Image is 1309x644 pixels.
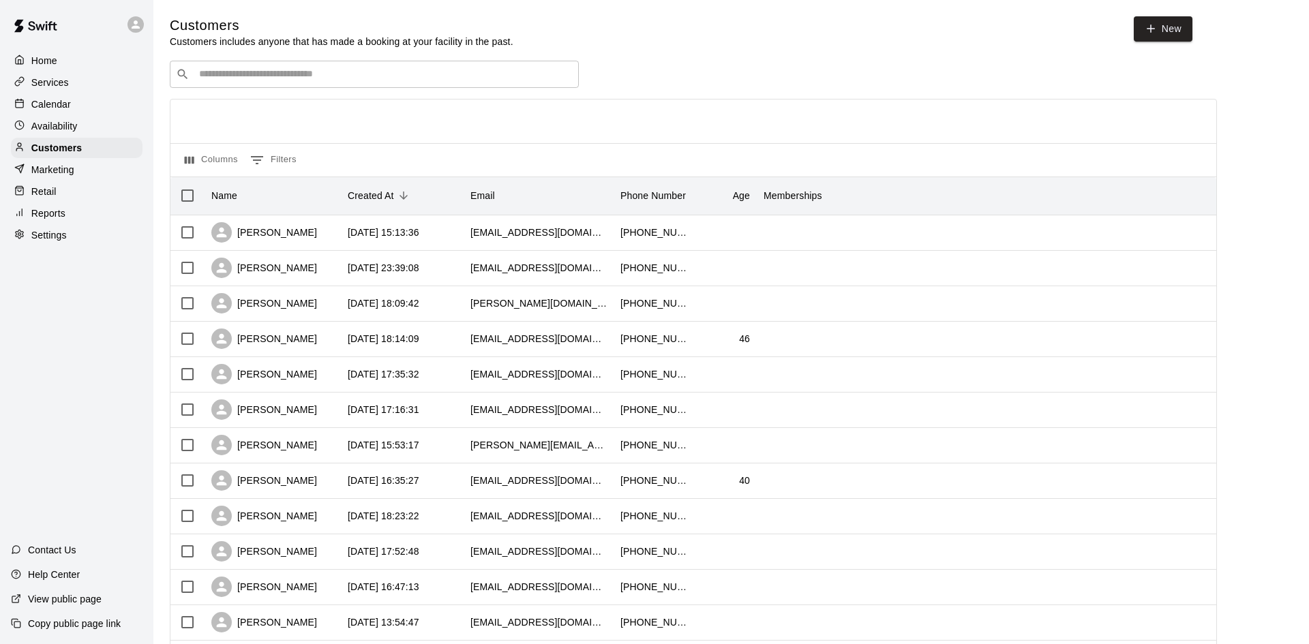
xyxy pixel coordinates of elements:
h5: Customers [170,16,513,35]
a: Settings [11,225,142,245]
p: Help Center [28,568,80,581]
div: Email [470,177,495,215]
div: 2025-10-10 17:16:31 [348,403,419,416]
div: +18135854373 [620,545,689,558]
div: Name [211,177,237,215]
div: Created At [341,177,464,215]
div: Email [464,177,614,215]
p: Customers [31,141,82,155]
div: [PERSON_NAME] [211,399,317,420]
div: [PERSON_NAME] [211,577,317,597]
div: kelleyguthrie33@gmail.com [470,474,607,487]
div: Phone Number [614,177,695,215]
a: Marketing [11,159,142,180]
div: Memberships [757,177,961,215]
div: 40 [739,474,750,487]
div: [PERSON_NAME] [211,435,317,455]
div: +18638992362 [620,615,689,629]
div: +13058018044 [620,367,689,381]
button: Show filters [247,149,300,171]
div: latin.flower1992@gmail.com [470,403,607,416]
div: 2025-10-08 13:54:47 [348,615,419,629]
a: Services [11,72,142,93]
div: Age [733,177,750,215]
p: Services [31,76,69,89]
div: Created At [348,177,394,215]
div: harry.jenn@gmail.com [470,438,607,452]
div: 2025-10-13 15:13:36 [348,226,419,239]
div: +13202601265 [620,296,689,310]
div: 2025-10-09 16:35:27 [348,474,419,487]
div: Search customers by name or email [170,61,579,88]
a: Reports [11,203,142,224]
p: Customers includes anyone that has made a booking at your facility in the past. [170,35,513,48]
a: Calendar [11,94,142,114]
div: 2025-10-10 17:35:32 [348,367,419,381]
p: Calendar [31,97,71,111]
p: Marketing [31,163,74,177]
a: Retail [11,181,142,202]
p: View public page [28,592,102,606]
p: Home [31,54,57,67]
div: 2025-10-10 18:14:09 [348,332,419,346]
div: [PERSON_NAME] [211,328,317,349]
div: +18137581862 [620,403,689,416]
div: csforeback@verizon.net [470,226,607,239]
div: 46 [739,332,750,346]
div: [PERSON_NAME] [211,293,317,313]
div: Memberships [764,177,822,215]
button: Select columns [181,149,241,171]
div: +17724539195 [620,509,689,523]
div: idalisavsierra@yahoo.com [470,261,607,275]
p: Availability [31,119,78,133]
div: jessicajames626@gmail.com [470,615,607,629]
div: brekke.ki@gmail.com [470,296,607,310]
div: Age [695,177,757,215]
div: Name [205,177,341,215]
div: [PERSON_NAME] [211,541,317,562]
div: +18138426777 [620,261,689,275]
div: 2025-10-08 16:47:13 [348,580,419,594]
div: 2025-10-11 18:09:42 [348,296,419,310]
div: 2025-10-12 23:39:08 [348,261,419,275]
div: Phone Number [620,177,686,215]
div: 2025-10-08 18:23:22 [348,509,419,523]
div: 2025-10-10 15:53:17 [348,438,419,452]
button: Sort [394,186,413,205]
div: 2025-10-08 17:52:48 [348,545,419,558]
div: pg11480@gmail.com [470,367,607,381]
div: starrbarham@gmail.com [470,332,607,346]
div: [PERSON_NAME] [211,364,317,384]
a: Customers [11,138,142,158]
p: Reports [31,206,65,220]
div: [PERSON_NAME] [211,222,317,243]
p: Settings [31,228,67,242]
div: +18638991291 [620,438,689,452]
a: New [1134,16,1192,42]
div: brober26@fau.edu [470,509,607,523]
div: lorieveridge7375@gmail.com [470,545,607,558]
div: +18636404353 [620,332,689,346]
div: [PERSON_NAME] [211,470,317,491]
p: Contact Us [28,543,76,557]
a: Availability [11,116,142,136]
p: Copy public page link [28,617,121,630]
div: [PERSON_NAME] [211,506,317,526]
div: amandavanmeter87@yahoo.com [470,580,607,594]
p: Retail [31,185,57,198]
div: [PERSON_NAME] [211,612,317,632]
div: +18636084387 [620,226,689,239]
div: [PERSON_NAME] [211,258,317,278]
a: Home [11,50,142,71]
div: +18638991634 [620,474,689,487]
div: +18637979139 [620,580,689,594]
